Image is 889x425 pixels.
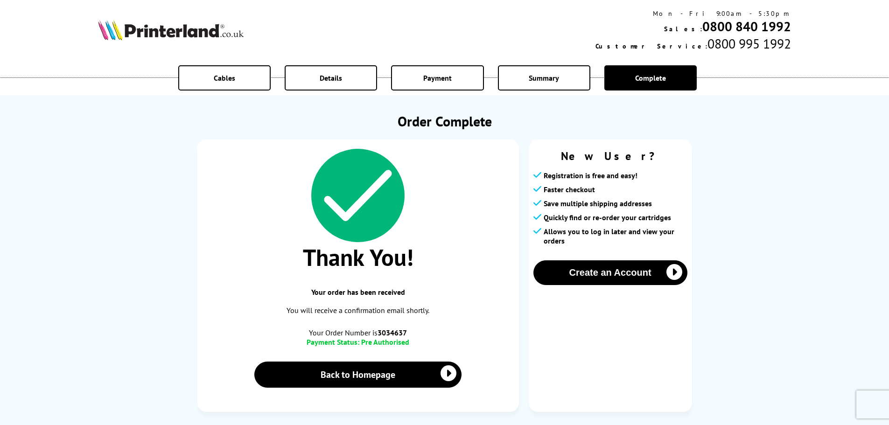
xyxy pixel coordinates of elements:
[544,185,595,194] span: Faster checkout
[544,171,637,180] span: Registration is free and easy!
[544,199,652,208] span: Save multiple shipping addresses
[197,112,692,130] h1: Order Complete
[664,25,702,33] span: Sales:
[595,42,707,50] span: Customer Service:
[635,73,666,83] span: Complete
[544,227,687,245] span: Allows you to log in later and view your orders
[207,304,510,317] p: You will receive a confirmation email shortly.
[361,337,409,347] span: Pre Authorised
[378,328,407,337] b: 3034637
[423,73,452,83] span: Payment
[702,18,791,35] a: 0800 840 1992
[207,242,510,272] span: Thank You!
[544,213,671,222] span: Quickly find or re-order your cartridges
[254,362,462,388] a: Back to Homepage
[533,149,687,163] span: New User?
[307,337,359,347] span: Payment Status:
[207,287,510,297] span: Your order has been received
[320,73,342,83] span: Details
[98,20,244,40] img: Printerland Logo
[214,73,235,83] span: Cables
[529,73,559,83] span: Summary
[207,328,510,337] span: Your Order Number is
[707,35,791,52] span: 0800 995 1992
[533,260,687,285] button: Create an Account
[595,9,791,18] div: Mon - Fri 9:00am - 5:30pm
